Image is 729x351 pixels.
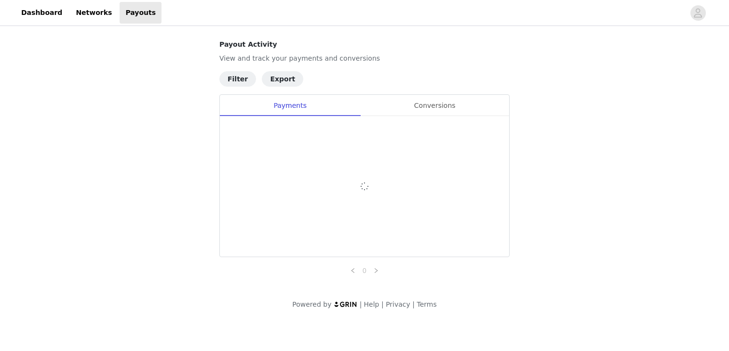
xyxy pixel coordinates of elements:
[417,300,436,308] a: Terms
[262,71,303,87] button: Export
[15,2,68,24] a: Dashboard
[120,2,162,24] a: Payouts
[219,53,510,64] p: View and track your payments and conversions
[364,300,379,308] a: Help
[386,300,410,308] a: Privacy
[334,301,358,307] img: logo
[370,265,382,276] li: Next Page
[219,39,510,50] h4: Payout Activity
[350,268,356,273] i: icon: left
[219,71,256,87] button: Filter
[381,300,384,308] span: |
[360,300,362,308] span: |
[373,268,379,273] i: icon: right
[693,5,702,21] div: avatar
[360,95,509,117] div: Conversions
[292,300,331,308] span: Powered by
[347,265,359,276] li: Previous Page
[220,95,360,117] div: Payments
[412,300,415,308] span: |
[359,265,370,276] a: 0
[359,265,370,276] li: 0
[70,2,118,24] a: Networks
